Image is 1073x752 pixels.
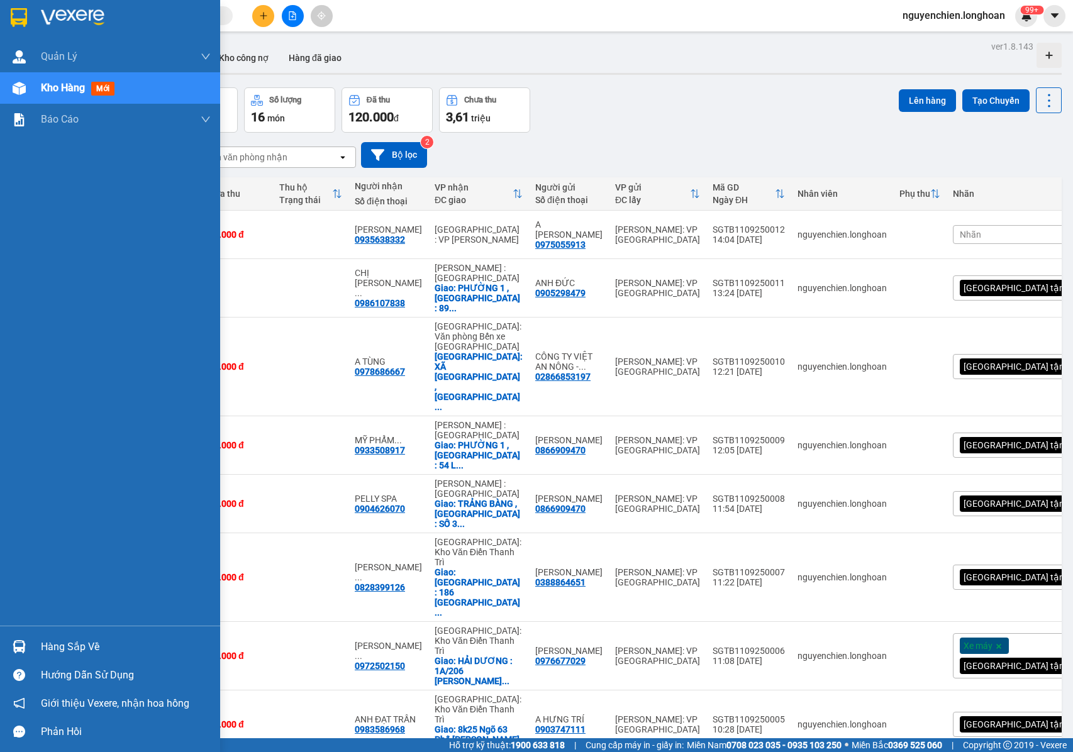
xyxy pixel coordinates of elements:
div: Mã GD [713,182,775,192]
div: Chọn văn phòng nhận [201,151,287,163]
span: ... [457,519,465,529]
span: ... [456,460,464,470]
div: A NGUYỄN VĂN TUÂN [535,219,603,240]
div: nguyenchien.longhoan [798,283,887,293]
button: Kho công nợ [209,43,279,73]
div: Vũ Hồng Nhung [355,641,422,661]
span: notification [13,697,25,709]
th: Toggle SortBy [893,177,947,211]
span: file-add [288,11,297,20]
div: nguyenchien.longhoan [798,362,887,372]
div: 0933508917 [355,445,405,455]
div: [PERSON_NAME]: VP [GEOGRAPHIC_DATA] [615,494,700,514]
div: SGTB1109250005 [713,714,785,724]
span: đ [394,113,399,123]
div: SGTB1109250007 [713,567,785,577]
div: Giao: XÃ KIẾN MINH , PHƯỜNG DƯƠNG KINH , TP HẢI PHÒNG [435,351,523,412]
div: Hàng sắp về [41,638,211,656]
span: down [201,52,211,62]
button: caret-down [1043,5,1065,27]
div: 11:22 [DATE] [713,577,785,587]
div: A HƯNG TRÍ [535,714,603,724]
span: Hỗ trợ kỹ thuật: [449,738,565,752]
button: Đã thu120.000đ [342,87,433,133]
div: 0828399126 [355,582,405,592]
div: CHỊ THANH NHI [355,268,422,298]
div: [GEOGRAPHIC_DATA]: Kho Văn Điển Thanh Trì [435,694,523,724]
div: Thu hộ [279,182,332,192]
div: ANH ĐĂNG [535,435,603,445]
div: 0866909470 [535,504,586,514]
div: [GEOGRAPHIC_DATA]: Văn phòng Bến xe [GEOGRAPHIC_DATA] [435,321,523,351]
span: down [201,114,211,124]
div: 14:04 [DATE] [713,235,785,245]
span: caret-down [1049,10,1060,21]
div: SGTB1109250011 [713,278,785,288]
span: ... [502,676,509,686]
div: 0976677029 [535,656,586,666]
span: Kho hàng [41,82,85,94]
strong: 0708 023 035 - 0935 103 250 [726,740,842,750]
div: VP gửi [615,182,690,192]
div: nguyenchien.longhoan [798,719,887,729]
div: ver 1.8.143 [991,40,1033,53]
sup: 2 [421,136,433,148]
div: A TÙNG [355,357,422,367]
div: Hướng dẫn sử dụng [41,666,211,685]
span: aim [317,11,326,20]
div: Giao: PHƯỜNG 1 , TP BẢO LỘC : 89 ĐOÀN THỊ ĐIỂM , PHƯỜNG 1 , TP BẢO LỘC , LÂM ĐỒNG [435,283,523,313]
div: 13:24 [DATE] [713,288,785,298]
span: | [574,738,576,752]
div: 140.000 đ [204,229,267,240]
div: Số lượng [269,96,301,104]
div: nguyenchien.longhoan [798,651,887,661]
span: món [267,113,285,123]
span: Nhãn [960,229,981,240]
sup: 233 [1020,6,1043,14]
img: logo-vxr [11,8,27,27]
div: SGTB1109250012 [713,224,785,235]
div: [PERSON_NAME]: VP [GEOGRAPHIC_DATA] [615,278,700,298]
div: Trạng thái [279,195,332,205]
span: Quản Lý [41,48,77,64]
div: [PERSON_NAME]: VP [GEOGRAPHIC_DATA] [615,567,700,587]
div: 280.000 đ [204,719,267,729]
button: Hàng đã giao [279,43,352,73]
div: Ngày ĐH [713,195,775,205]
img: warehouse-icon [13,82,26,95]
div: 130.000 đ [204,572,267,582]
span: Xe máy [964,640,992,651]
button: Bộ lọc [361,142,427,168]
div: 12:21 [DATE] [713,367,785,377]
div: SGTB1109250009 [713,435,785,445]
div: [PERSON_NAME] : [GEOGRAPHIC_DATA] [435,263,523,283]
div: 0903747111 [535,724,586,734]
div: Tạo kho hàng mới [1037,43,1062,68]
div: Giao: TP HƯNG YÊN : 186 Chu Mạnh Trinh, P. Hiền Nam, Hưng Yên, Việt Nam [435,567,523,617]
div: SGTB1109250010 [713,357,785,367]
div: 0935638332 [355,235,405,245]
div: 100.000 đ [204,499,267,509]
div: 11:54 [DATE] [713,504,785,514]
div: Người nhận [355,181,422,191]
strong: 0369 525 060 [888,740,942,750]
button: file-add [282,5,304,27]
button: Lên hàng [899,89,956,112]
div: Chưa thu [204,189,267,199]
div: Phụ thu [899,189,930,199]
div: 0905298479 [535,288,586,298]
img: warehouse-icon [13,50,26,64]
div: [PERSON_NAME]: VP [GEOGRAPHIC_DATA] [615,646,700,666]
div: ANH ĐỨC [535,278,603,288]
span: ... [355,288,362,298]
div: NGUYỄN ĐẶNG THÙY LINH - 0388864651 [355,562,422,582]
span: triệu [471,113,491,123]
div: [PERSON_NAME]: VP [GEOGRAPHIC_DATA] [615,435,700,455]
div: Nhân viên [798,189,887,199]
span: | [952,738,953,752]
span: ... [355,651,362,661]
div: Giao: HẢI DƯƠNG : 1A/206 Nguyễn Hữu Cầu, Phường Ngọc Châu, Thành Phố Hải Dương [435,656,523,686]
img: solution-icon [13,113,26,126]
div: 0975055913 [535,240,586,250]
span: 120.000 [348,109,394,124]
